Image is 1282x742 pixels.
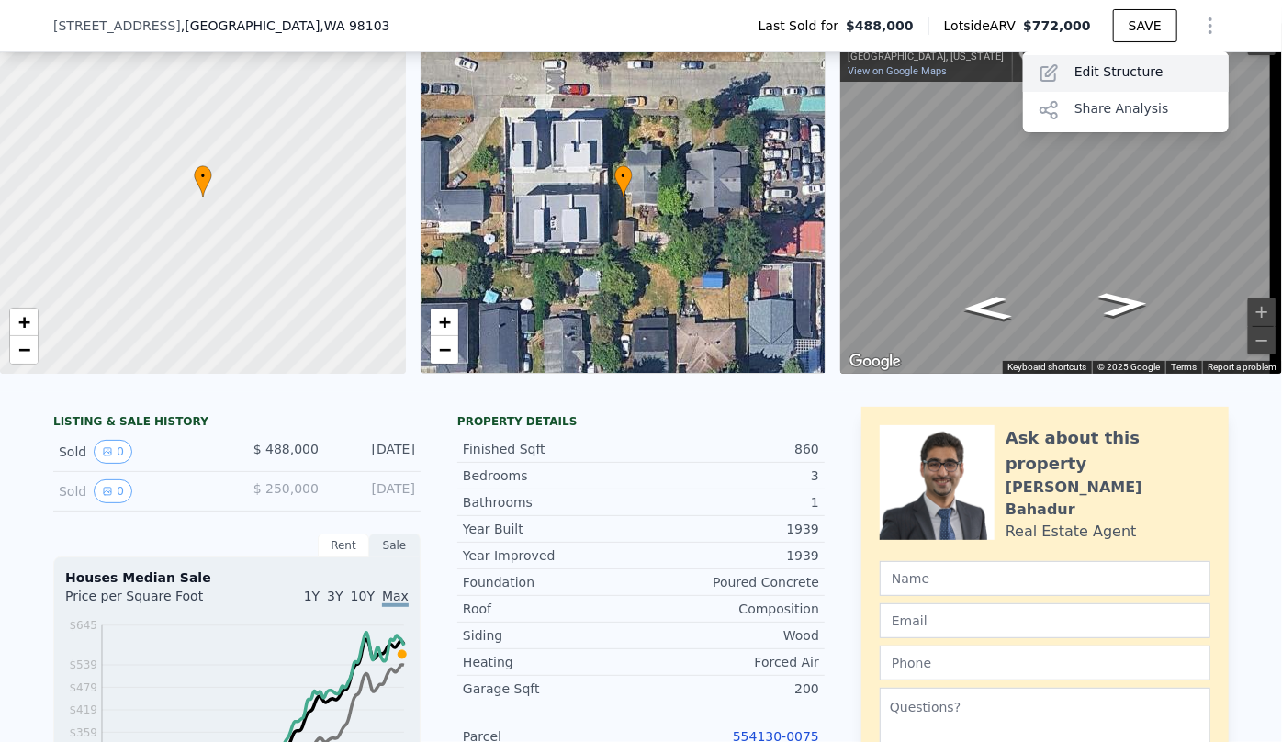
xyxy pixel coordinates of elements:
span: + [438,310,450,333]
span: , WA 98103 [320,18,389,33]
div: Sold [59,479,222,503]
input: Email [880,603,1210,638]
span: 3Y [327,589,343,603]
div: • [614,165,633,197]
div: Garage Sqft [463,680,641,698]
button: Zoom out [1248,327,1276,354]
div: • [194,165,212,197]
div: Show Options [1023,51,1229,132]
div: 200 [641,680,819,698]
div: Rent [318,534,369,557]
div: Finished Sqft [463,440,641,458]
div: Share Analysis [1023,92,1229,129]
div: Real Estate Agent [1006,521,1137,543]
tspan: $419 [69,703,97,716]
button: SAVE [1113,9,1177,42]
span: $ 488,000 [253,442,319,456]
span: [STREET_ADDRESS] [53,17,181,35]
a: View on Google Maps [848,65,947,77]
div: LISTING & SALE HISTORY [53,414,421,433]
span: , [GEOGRAPHIC_DATA] [181,17,390,35]
a: Zoom out [10,336,38,364]
div: 3 [641,467,819,485]
a: Terms (opens in new tab) [1171,362,1197,372]
div: Bedrooms [463,467,641,485]
div: 860 [641,440,819,458]
span: + [18,310,30,333]
path: Go West, N 92nd St [1077,287,1170,322]
tspan: $359 [69,726,97,739]
div: [PERSON_NAME] Bahadur [1006,477,1210,521]
div: Forced Air [641,653,819,671]
button: Keyboard shortcuts [1007,361,1086,374]
button: View historical data [94,479,132,503]
span: • [194,168,212,185]
a: Open this area in Google Maps (opens a new window) [845,350,905,374]
span: 10Y [351,589,375,603]
a: Report a problem [1208,362,1276,372]
span: Lotside ARV [944,17,1023,35]
a: Zoom in [10,309,38,336]
a: Zoom out [431,336,458,364]
div: Bathrooms [463,493,641,512]
div: Map [840,21,1282,374]
div: Siding [463,626,641,645]
div: [DATE] [333,440,415,464]
span: Max [382,589,409,607]
div: Property details [457,414,825,429]
div: [GEOGRAPHIC_DATA], [US_STATE] [848,51,1004,62]
div: Houses Median Sale [65,568,409,587]
div: Year Built [463,520,641,538]
tspan: $645 [69,619,97,632]
button: View historical data [94,440,132,464]
a: Zoom in [431,309,458,336]
span: − [18,338,30,361]
div: Year Improved [463,546,641,565]
input: Name [880,561,1210,596]
div: Composition [641,600,819,618]
img: Google [845,350,905,374]
div: 1939 [641,520,819,538]
div: Edit Structure [1023,55,1229,92]
path: Go East, N 92nd St [940,290,1033,326]
div: Price per Square Foot [65,587,237,616]
div: Wood [641,626,819,645]
a: Show location on map [1018,46,1031,66]
span: − [438,338,450,361]
div: 1939 [641,546,819,565]
span: 1Y [304,589,320,603]
button: Show Options [1192,7,1229,44]
tspan: $479 [69,681,97,694]
button: Zoom in [1248,298,1276,326]
span: $772,000 [1023,18,1091,33]
div: Foundation [463,573,641,591]
span: $ 250,000 [253,481,319,496]
div: [DATE] [333,479,415,503]
div: Heating [463,653,641,671]
span: $488,000 [846,17,914,35]
div: 1 [641,493,819,512]
div: Poured Concrete [641,573,819,591]
div: Ask about this property [1006,425,1210,477]
input: Phone [880,646,1210,680]
tspan: $539 [69,658,97,671]
span: © 2025 Google [1097,362,1160,372]
div: Roof [463,600,641,618]
div: Sale [369,534,421,557]
span: • [614,168,633,185]
span: Last Sold for [759,17,847,35]
div: Sold [59,440,222,464]
div: Street View [840,21,1282,374]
